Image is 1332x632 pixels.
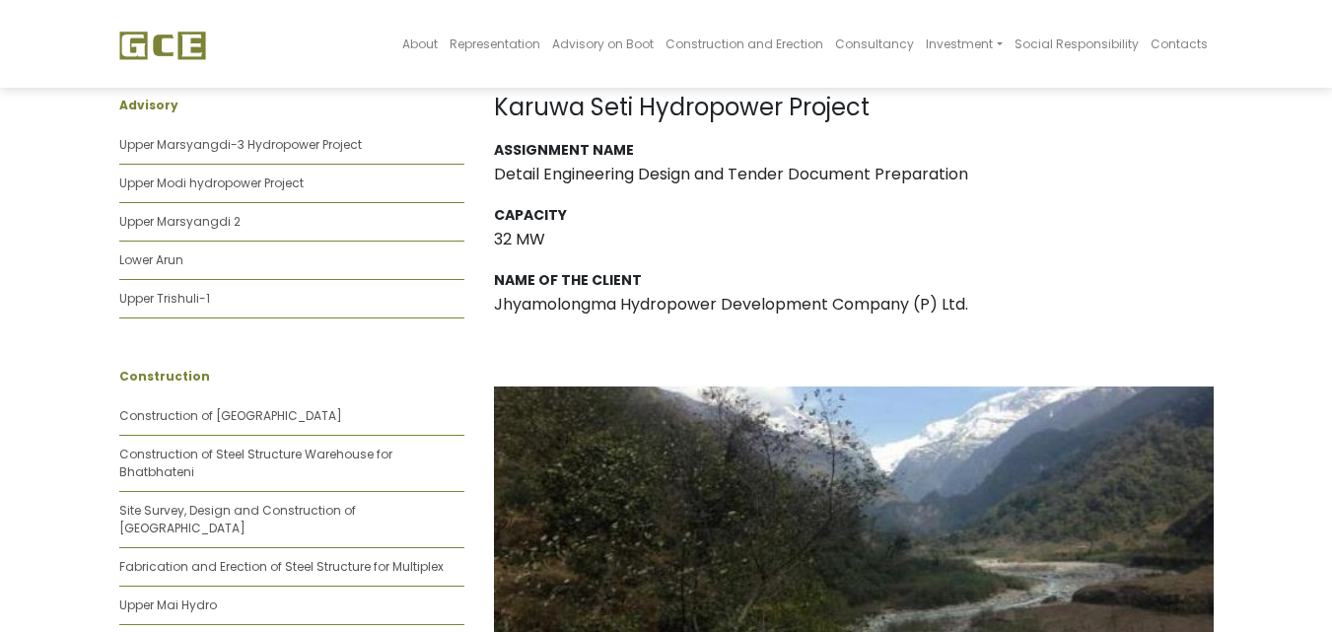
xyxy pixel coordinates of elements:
[119,597,217,613] a: Upper Mai Hydro
[119,502,356,536] a: Site Survey, Design and Construction of [GEOGRAPHIC_DATA]
[494,272,1214,289] h3: Name of the Client
[119,290,210,307] a: Upper Trishuli-1
[444,6,546,82] a: Representation
[546,6,660,82] a: Advisory on Boot
[1151,35,1208,52] span: Contacts
[660,6,829,82] a: Construction and Erection
[494,94,1214,122] h1: Karuwa Seti Hydropower Project
[926,35,993,52] span: Investment
[1009,6,1145,82] a: Social Responsibility
[829,6,920,82] a: Consultancy
[396,6,444,82] a: About
[119,97,464,114] p: Advisory
[119,558,444,575] a: Fabrication and Erection of Steel Structure for Multiplex
[119,213,241,230] a: Upper Marsyangdi 2
[494,295,1214,314] h3: Jhyamolongma Hydropower Development Company (P) Ltd.
[119,368,464,386] p: Construction
[494,207,1214,224] h3: Capacity
[119,175,304,191] a: Upper Modi hydropower Project
[402,35,438,52] span: About
[494,165,1214,183] h3: Detail Engineering Design and Tender Document Preparation
[920,6,1008,82] a: Investment
[119,446,392,480] a: Construction of Steel Structure Warehouse for Bhatbhateni
[1145,6,1214,82] a: Contacts
[119,407,342,424] a: Construction of [GEOGRAPHIC_DATA]
[494,142,1214,159] h3: Assignment Name
[119,251,183,268] a: Lower Arun
[1015,35,1139,52] span: Social Responsibility
[494,230,1214,248] h3: 32 MW
[119,136,362,153] a: Upper Marsyangdi-3 Hydropower Project
[666,35,823,52] span: Construction and Erection
[119,31,206,60] img: GCE Group
[835,35,914,52] span: Consultancy
[552,35,654,52] span: Advisory on Boot
[450,35,540,52] span: Representation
